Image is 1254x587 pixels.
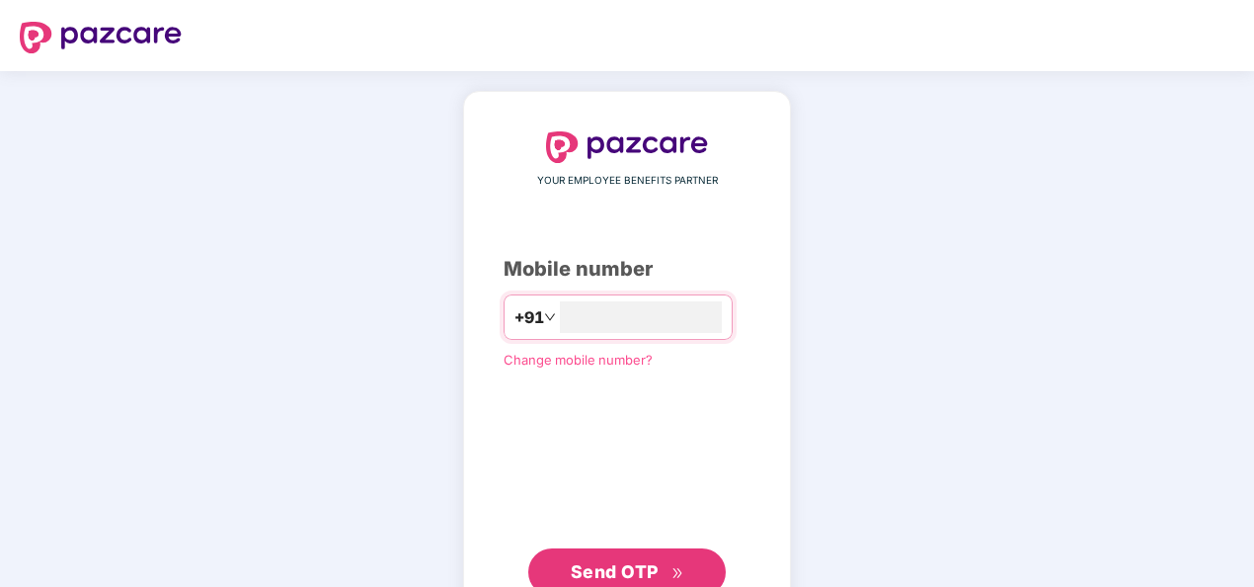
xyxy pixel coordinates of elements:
span: Send OTP [571,561,659,582]
span: down [544,311,556,323]
img: logo [546,131,708,163]
span: YOUR EMPLOYEE BENEFITS PARTNER [537,173,718,189]
img: logo [20,22,182,53]
span: double-right [671,567,684,580]
a: Change mobile number? [504,352,653,368]
div: Mobile number [504,254,750,285]
span: +91 [514,305,544,330]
